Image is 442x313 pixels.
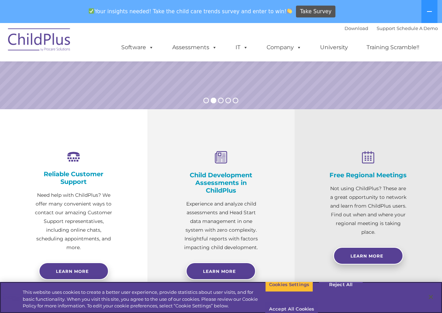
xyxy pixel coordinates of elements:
span: Your insights needed! Take the child care trends survey and enter to win! [86,5,295,18]
img: ChildPlus by Procare Solutions [5,23,74,58]
span: Learn more [56,269,89,274]
span: Phone number [97,75,127,80]
span: Last name [97,46,118,51]
font: | [345,25,438,31]
p: Need help with ChildPlus? We offer many convenient ways to contact our amazing Customer Support r... [35,191,113,252]
a: University [313,40,355,54]
a: Download [345,25,368,31]
p: Experience and analyze child assessments and Head Start data management in one system with zero c... [182,200,260,252]
span: Learn More [203,269,236,274]
p: Not using ChildPlus? These are a great opportunity to network and learn from ChildPlus users. Fin... [329,184,407,237]
div: This website uses cookies to create a better user experience, provide statistics about user visit... [23,289,265,310]
a: IT [229,40,255,54]
h4: Free Regional Meetings [329,171,407,179]
img: 👏 [287,8,292,14]
a: Assessments [165,40,224,54]
span: Learn More [350,253,383,259]
button: Close [423,289,439,305]
button: Cookies Settings [265,277,313,292]
button: Reject All [319,277,363,292]
a: Take Survey [296,6,335,18]
a: Learn More [333,247,403,264]
h4: Child Development Assessments in ChildPlus [182,171,260,194]
img: ✅ [89,8,94,14]
a: Company [260,40,309,54]
a: Training Scramble!! [360,40,426,54]
h4: Reliable Customer Support [35,170,113,186]
span: Take Survey [300,6,332,18]
a: Schedule A Demo [397,25,438,31]
a: Software [114,40,161,54]
a: Learn more [39,262,109,280]
a: Learn More [186,262,256,280]
a: Support [377,25,395,31]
